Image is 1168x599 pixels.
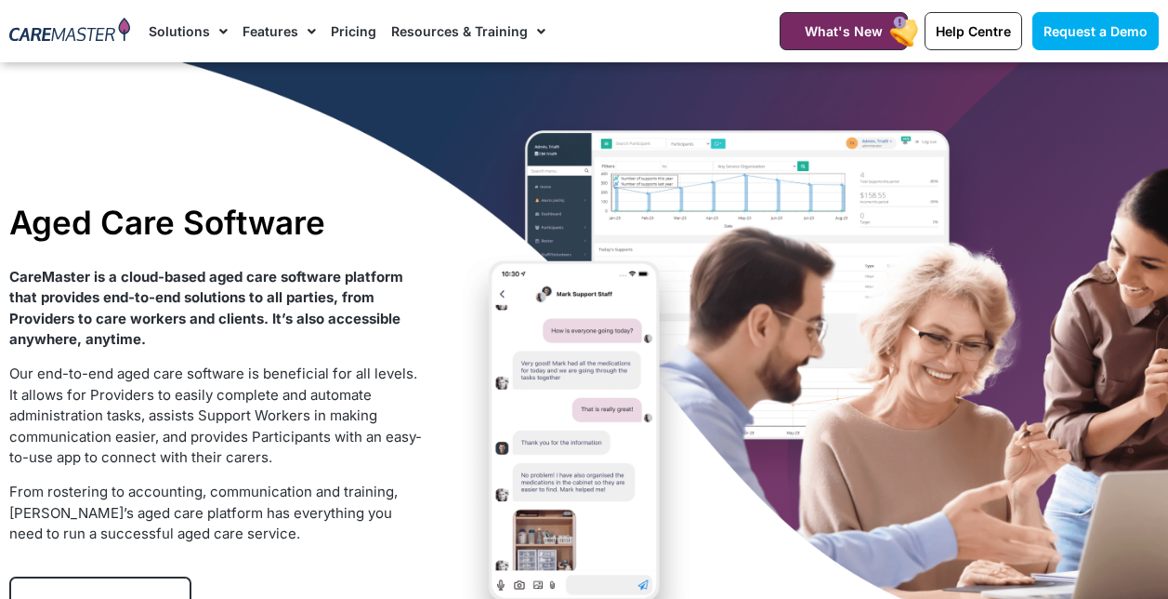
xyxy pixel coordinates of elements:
a: Help Centre [925,12,1022,50]
strong: CareMaster is a cloud-based aged care software platform that provides end-to-end solutions to all... [9,268,403,349]
span: Our end-to-end aged care software is beneficial for all levels. It allows for Providers to easily... [9,365,422,466]
img: CareMaster Logo [9,18,130,45]
span: What's New [805,23,883,39]
h1: Aged Care Software [9,203,423,242]
span: Request a Demo [1043,23,1148,39]
a: Request a Demo [1032,12,1159,50]
span: From rostering to accounting, communication and training, [PERSON_NAME]’s aged care platform has ... [9,483,398,542]
a: What's New [780,12,908,50]
span: Help Centre [936,23,1011,39]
